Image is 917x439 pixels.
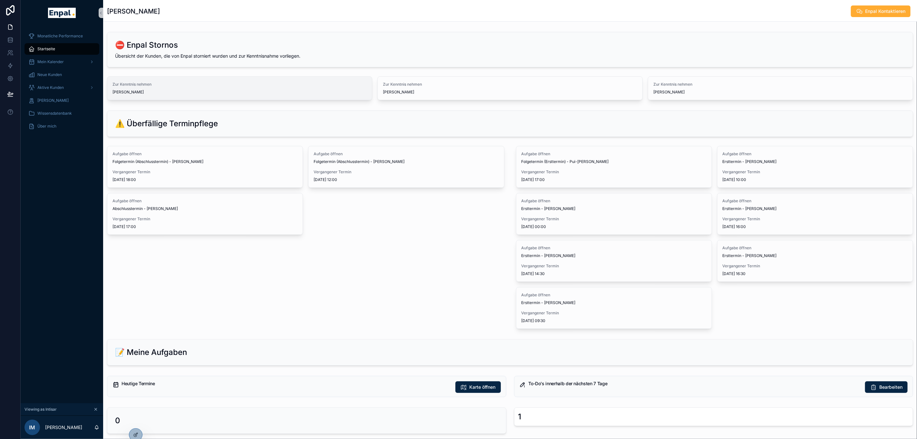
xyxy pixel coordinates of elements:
[122,381,450,386] h5: Heutige Termine
[24,43,99,55] a: Startseite
[522,318,707,323] span: [DATE] 09:30
[723,224,908,229] span: [DATE] 16:00
[37,33,83,39] span: Monatliche Performance
[37,98,69,103] span: [PERSON_NAME]
[851,5,911,17] button: Enpal Kontaktieren
[865,381,908,393] button: Bearbeiten
[717,193,913,235] a: Aufgabe öffnenErsttermin - [PERSON_NAME]Vergangener Termin[DATE] 16:00
[518,412,522,422] div: 1
[522,151,707,157] span: Aufgabe öffnen
[112,177,298,182] span: [DATE] 18:00
[112,159,298,164] span: Folgetermin (Abschlusstermin) - [PERSON_NAME]
[516,146,712,188] a: Aufgabe öffnenFolgetermin (Ersttermin) - Pui-[PERSON_NAME]Vergangener Termin[DATE] 17:00
[516,287,712,329] a: Aufgabe öffnenErsttermin - [PERSON_NAME]Vergangener Termin[DATE] 09:30
[723,198,908,204] span: Aufgabe öffnen
[522,206,707,211] span: Ersttermin - [PERSON_NAME]
[112,224,298,229] span: [DATE] 17:00
[522,310,707,316] span: Vergangener Termin
[107,146,303,188] a: Aufgabe öffnenFolgetermin (Abschlusstermin) - [PERSON_NAME]Vergangener Termin[DATE] 18:00
[37,111,72,116] span: Wissensdatenbank
[648,76,913,100] a: Zur Kenntnis nehmen[PERSON_NAME]
[24,120,99,132] a: Über mich
[45,424,82,431] p: [PERSON_NAME]
[115,53,300,59] span: Übersicht der Kunden, die von Enpal storniert wurden und zur Kenntnisnahme vorliegen.
[723,245,908,251] span: Aufgabe öffnen
[522,216,707,222] span: Vergangener Termin
[522,177,707,182] span: [DATE] 17:00
[112,90,367,95] span: [PERSON_NAME]
[723,169,908,175] span: Vergangener Termin
[314,151,499,157] span: Aufgabe öffnen
[723,216,908,222] span: Vergangener Termin
[112,151,298,157] span: Aufgabe öffnen
[37,46,55,52] span: Startseite
[37,85,64,90] span: Aktive Kunden
[24,30,99,42] a: Monatliche Performance
[723,177,908,182] span: [DATE] 10:00
[522,271,707,276] span: [DATE] 14:30
[115,119,218,129] h2: ⚠️ Überfällige Terminpflege
[529,381,860,386] h5: To-Do's innerhalb der nächsten 7 Tage
[21,26,103,140] div: scrollable content
[522,253,707,258] span: Ersttermin - [PERSON_NAME]
[383,82,637,87] span: Zur Kenntnis nehmen
[37,124,56,129] span: Über mich
[516,240,712,282] a: Aufgabe öffnenErsttermin - [PERSON_NAME]Vergangener Termin[DATE] 14:30
[653,90,908,95] span: [PERSON_NAME]
[522,300,707,305] span: Ersttermin - [PERSON_NAME]
[107,76,372,100] a: Zur Kenntnis nehmen[PERSON_NAME]
[653,82,908,87] span: Zur Kenntnis nehmen
[516,193,712,235] a: Aufgabe öffnenErsttermin - [PERSON_NAME]Vergangener Termin[DATE] 00:00
[24,56,99,68] a: Mein Kalender
[723,206,908,211] span: Ersttermin - [PERSON_NAME]
[522,159,707,164] span: Folgetermin (Ersttermin) - Pui-[PERSON_NAME]
[470,384,496,390] span: Karte öffnen
[107,7,160,16] h1: [PERSON_NAME]
[24,407,57,412] span: Viewing as Intisar
[24,95,99,106] a: [PERSON_NAME]
[115,40,178,50] h2: ⛔ Enpal Stornos
[107,193,303,235] a: Aufgabe öffnenAbschlusstermin - [PERSON_NAME]Vergangener Termin[DATE] 17:00
[308,146,504,188] a: Aufgabe öffnenFolgetermin (Abschlusstermin) - [PERSON_NAME]Vergangener Termin[DATE] 12:00
[115,347,187,358] h2: 📝 Meine Aufgaben
[112,216,298,222] span: Vergangener Termin
[522,292,707,298] span: Aufgabe öffnen
[37,72,62,77] span: Neue Kunden
[24,82,99,93] a: Aktive Kunden
[522,169,707,175] span: Vergangener Termin
[723,271,908,276] span: [DATE] 16:30
[723,253,908,258] span: Ersttermin - [PERSON_NAME]
[865,8,905,14] span: Enpal Kontaktieren
[455,381,501,393] button: Karte öffnen
[29,424,35,431] span: IM
[383,90,637,95] span: [PERSON_NAME]
[24,69,99,81] a: Neue Kunden
[112,206,298,211] span: Abschlusstermin - [PERSON_NAME]
[377,76,643,100] a: Zur Kenntnis nehmen[PERSON_NAME]
[522,245,707,251] span: Aufgabe öffnen
[314,169,499,175] span: Vergangener Termin
[112,82,367,87] span: Zur Kenntnis nehmen
[115,415,120,426] h2: 0
[314,159,499,164] span: Folgetermin (Abschlusstermin) - [PERSON_NAME]
[314,177,499,182] span: [DATE] 12:00
[723,159,908,164] span: Ersttermin - [PERSON_NAME]
[522,198,707,204] span: Aufgabe öffnen
[37,59,64,64] span: Mein Kalender
[112,198,298,204] span: Aufgabe öffnen
[879,384,902,390] span: Bearbeiten
[723,151,908,157] span: Aufgabe öffnen
[112,169,298,175] span: Vergangener Termin
[522,224,707,229] span: [DATE] 00:00
[723,263,908,269] span: Vergangener Termin
[717,240,913,282] a: Aufgabe öffnenErsttermin - [PERSON_NAME]Vergangener Termin[DATE] 16:30
[522,263,707,269] span: Vergangener Termin
[717,146,913,188] a: Aufgabe öffnenErsttermin - [PERSON_NAME]Vergangener Termin[DATE] 10:00
[48,8,75,18] img: App logo
[24,108,99,119] a: Wissensdatenbank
